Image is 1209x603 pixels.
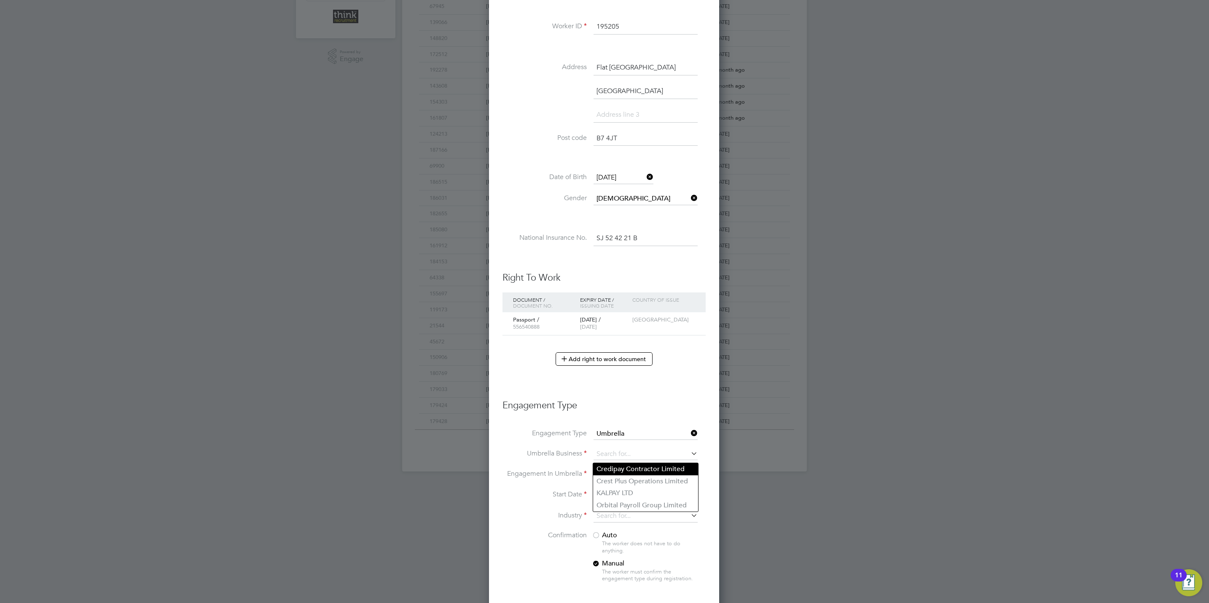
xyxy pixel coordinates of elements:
[594,172,653,184] input: Select one
[602,540,697,555] div: The worker does not have to do anything.
[580,302,614,309] span: Issuing Date
[1175,575,1182,586] div: 11
[502,429,587,438] label: Engagement Type
[594,84,698,99] input: Address line 2
[556,352,653,366] button: Add right to work document
[502,391,706,412] h3: Engagement Type
[594,448,698,460] input: Search for...
[594,510,698,523] input: Search for...
[502,63,587,72] label: Address
[502,173,587,182] label: Date of Birth
[593,463,698,475] li: Credipay Contractor Limited
[630,292,697,307] div: Country of issue
[502,194,587,203] label: Gender
[578,312,630,335] div: [DATE] /
[593,487,698,499] li: KALPAY LTD
[513,302,553,309] span: Document no.
[1175,569,1202,596] button: Open Resource Center, 11 new notifications
[594,428,698,440] input: Select one
[511,312,578,335] div: Passport /
[502,469,587,478] label: Engagement In Umbrella
[594,193,698,205] input: Select one
[630,312,682,328] div: [GEOGRAPHIC_DATA]
[513,323,540,330] span: 556540888
[592,531,617,539] span: Auto
[594,107,698,123] input: Address line 3
[502,134,587,142] label: Post code
[593,475,698,488] li: Crest Plus Operations Limited
[594,60,698,75] input: Address line 1
[502,531,587,540] label: Confirmation
[502,233,587,242] label: National Insurance No.
[511,292,578,313] div: Document /
[602,568,697,583] div: The worker must confirm the engagement type during registration.
[592,559,624,568] span: Manual
[578,292,630,313] div: Expiry Date /
[502,22,587,31] label: Worker ID
[593,499,698,512] li: Orbital Payroll Group Limited
[502,490,587,499] label: Start Date
[580,323,597,330] span: [DATE]
[502,511,587,520] label: Industry
[502,272,706,284] h3: Right To Work
[502,449,587,458] label: Umbrella Business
